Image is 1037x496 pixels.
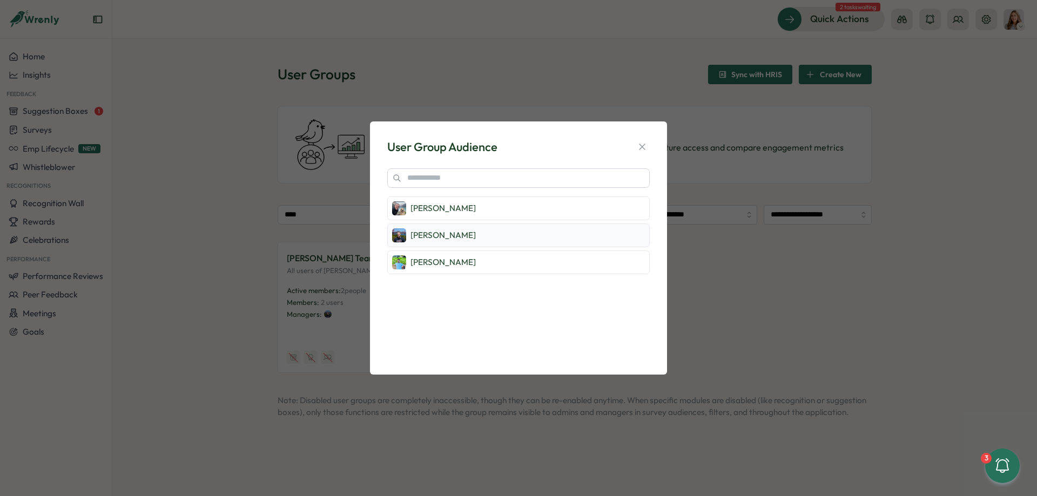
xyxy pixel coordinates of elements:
div: 3 [981,453,992,464]
p: [PERSON_NAME] [410,256,476,268]
p: [PERSON_NAME] [410,229,476,241]
img: Scott Merrick [392,201,406,215]
img: Piyush Kapate [392,255,406,269]
img: Vlad Voronchikhin [392,228,406,242]
div: User Group Audience [387,139,497,155]
p: [PERSON_NAME] [410,202,476,214]
button: 3 [985,449,1020,483]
